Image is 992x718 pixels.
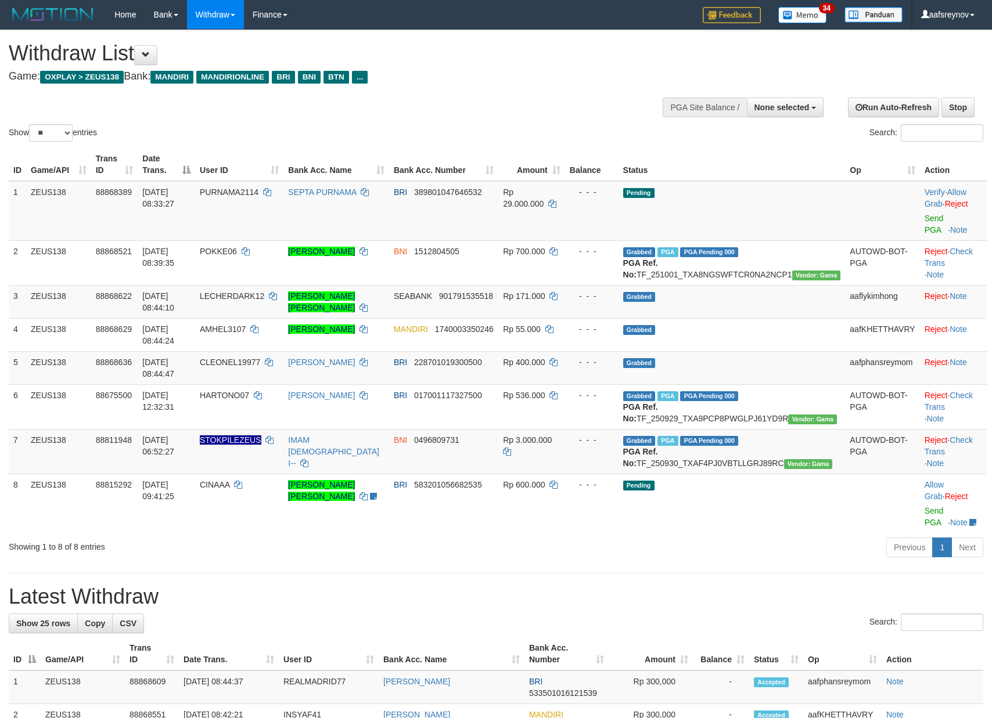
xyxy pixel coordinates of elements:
[609,670,693,704] td: Rp 300,000
[9,384,26,429] td: 6
[623,188,655,198] span: Pending
[920,285,987,318] td: ·
[925,358,948,367] a: Reject
[26,240,91,285] td: ZEUS138
[41,670,125,704] td: ZEUS138
[29,124,73,142] select: Showentries
[26,318,91,351] td: ZEUS138
[142,435,174,456] span: [DATE] 06:52:27
[869,124,983,142] label: Search:
[920,181,987,241] td: · ·
[96,247,132,256] span: 88868521
[570,246,614,257] div: - - -
[279,670,379,704] td: REALMADRID77
[623,358,656,368] span: Grabbed
[503,358,545,367] span: Rp 400.000
[195,148,283,181] th: User ID: activate to sort column ascending
[324,71,349,84] span: BTN
[200,324,246,334] span: AMHEL3107
[663,98,746,117] div: PGA Site Balance /
[623,325,656,335] span: Grabbed
[279,637,379,670] th: User ID: activate to sort column ascending
[570,323,614,335] div: - - -
[9,148,26,181] th: ID
[570,356,614,368] div: - - -
[200,480,229,489] span: CINAAA
[96,480,132,489] span: 88815292
[179,637,279,670] th: Date Trans.: activate to sort column ascending
[951,537,983,557] a: Next
[950,358,967,367] a: Note
[414,358,482,367] span: Copy 228701019300500 to clipboard
[394,480,407,489] span: BRI
[803,670,882,704] td: aafphansreymom
[925,247,948,256] a: Reject
[570,434,614,446] div: - - -
[703,7,761,23] img: Feedback.jpg
[693,670,749,704] td: -
[845,318,919,351] td: aafKHETTHAVRY
[845,240,919,285] td: AUTOWD-BOT-PGA
[288,291,355,312] a: [PERSON_NAME] [PERSON_NAME]
[288,324,355,334] a: [PERSON_NAME]
[927,270,944,279] a: Note
[352,71,368,84] span: ...
[200,435,261,445] span: Nama rekening ada tanda titik/strip, harap diedit
[414,435,459,445] span: Copy 0496809731 to clipboard
[619,240,846,285] td: TF_251001_TXA8NGSWFTCR0NA2NCP1
[845,351,919,384] td: aafphansreymom
[9,614,78,633] a: Show 25 rows
[9,285,26,318] td: 3
[680,436,738,446] span: PGA Pending
[414,391,482,400] span: Copy 017001117327500 to clipboard
[283,148,389,181] th: Bank Acc. Name: activate to sort column ascending
[125,670,179,704] td: 88868609
[96,391,132,400] span: 88675500
[503,291,545,301] span: Rp 171.000
[288,247,355,256] a: [PERSON_NAME]
[200,358,260,367] span: CLEONEL19977
[882,637,983,670] th: Action
[120,619,136,628] span: CSV
[920,384,987,429] td: · ·
[125,637,179,670] th: Trans ID: activate to sort column ascending
[26,181,91,241] td: ZEUS138
[845,285,919,318] td: aaflykimhong
[927,414,944,423] a: Note
[41,637,125,670] th: Game/API: activate to sort column ascending
[920,148,987,181] th: Action
[150,71,193,84] span: MANDIRI
[925,291,948,301] a: Reject
[920,474,987,533] td: ·
[394,324,428,334] span: MANDIRI
[96,187,132,197] span: 88868389
[26,429,91,474] td: ZEUS138
[414,187,482,197] span: Copy 389801047646532 to clipboard
[845,384,919,429] td: AUTOWD-BOT-PGA
[9,474,26,533] td: 8
[819,3,835,13] span: 34
[788,414,837,424] span: Vendor URL: https://trx31.1velocity.biz
[927,459,944,468] a: Note
[298,71,321,84] span: BNI
[16,619,70,628] span: Show 25 rows
[9,42,650,65] h1: Withdraw List
[693,637,749,670] th: Balance: activate to sort column ascending
[932,537,952,557] a: 1
[9,240,26,285] td: 2
[869,614,983,631] label: Search:
[565,148,619,181] th: Balance
[503,480,545,489] span: Rp 600.000
[619,429,846,474] td: TF_250930_TXAF4PJ0VBTLLGRJ89RC
[848,98,939,117] a: Run Auto-Refresh
[9,181,26,241] td: 1
[26,285,91,318] td: ZEUS138
[524,637,609,670] th: Bank Acc. Number: activate to sort column ascending
[9,71,650,82] h4: Game: Bank:
[77,614,113,633] a: Copy
[657,391,678,401] span: Marked by aaftrukkakada
[112,614,144,633] a: CSV
[623,481,655,490] span: Pending
[925,391,973,412] a: Check Trans
[200,247,237,256] span: POKKE06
